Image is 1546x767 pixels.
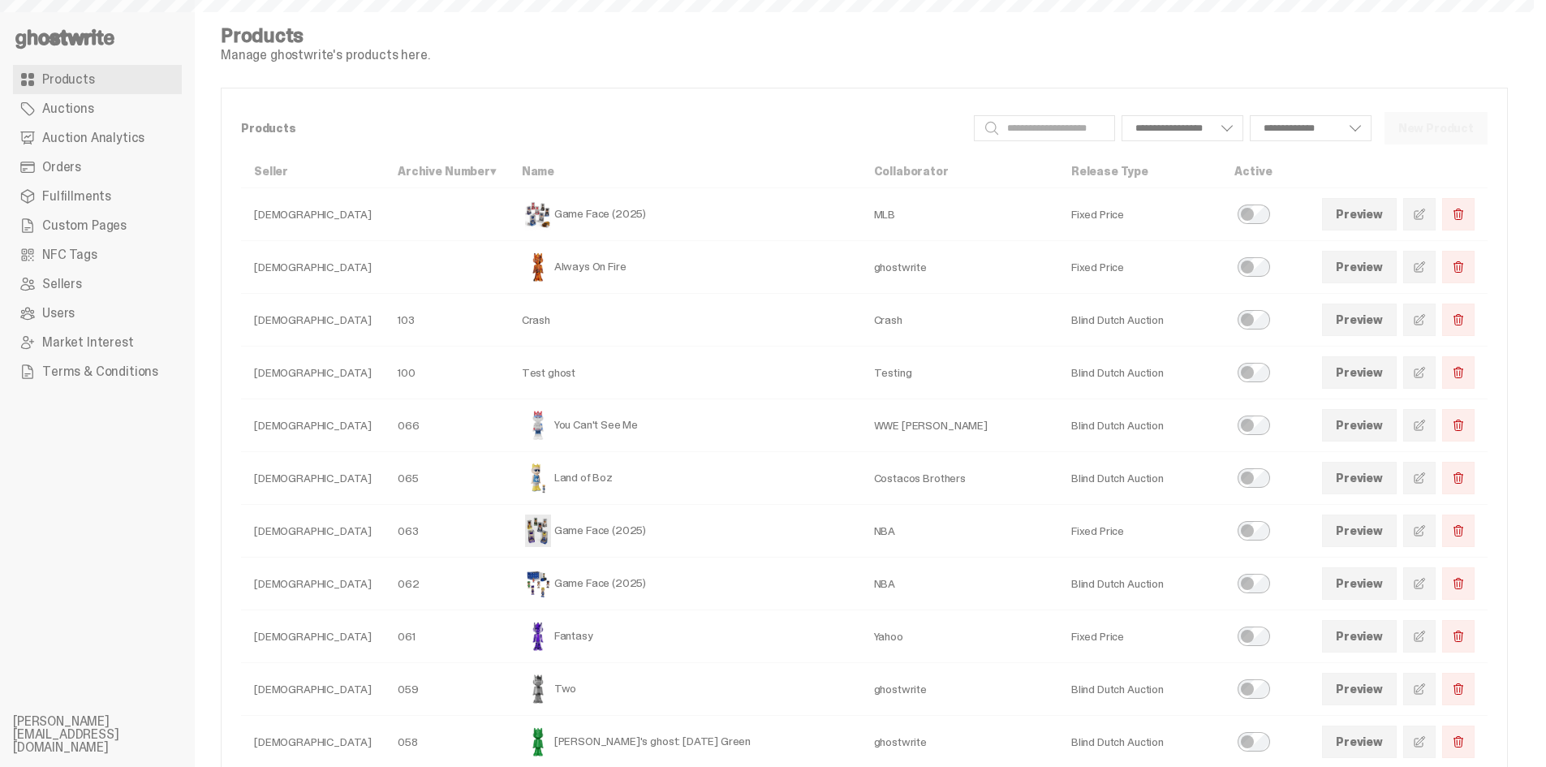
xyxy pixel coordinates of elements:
span: Sellers [42,278,82,291]
td: Blind Dutch Auction [1058,558,1221,610]
span: Terms & Conditions [42,365,158,378]
span: Users [42,307,75,320]
button: Delete Product [1442,251,1475,283]
td: [DEMOGRAPHIC_DATA] [241,505,385,558]
td: [DEMOGRAPHIC_DATA] [241,610,385,663]
td: 100 [385,347,509,399]
td: [DEMOGRAPHIC_DATA] [241,663,385,716]
img: Game Face (2025) [522,515,554,547]
a: Preview [1322,673,1397,705]
button: Delete Product [1442,567,1475,600]
img: Schrödinger's ghost: Sunday Green [522,726,554,758]
button: Delete Product [1442,409,1475,442]
td: ghostwrite [861,241,1058,294]
td: You Can't See Me [509,399,861,452]
img: Game Face (2025) [522,567,554,600]
td: 065 [385,452,509,505]
img: Land of Boz [522,462,554,494]
span: Auctions [42,102,94,115]
td: Always On Fire [509,241,861,294]
a: Preview [1322,409,1397,442]
li: [PERSON_NAME][EMAIL_ADDRESS][DOMAIN_NAME] [13,715,208,754]
a: Terms & Conditions [13,357,182,386]
span: Products [42,73,95,86]
a: Preview [1322,198,1397,231]
p: Products [241,123,961,134]
td: 062 [385,558,509,610]
td: Blind Dutch Auction [1058,294,1221,347]
th: Name [509,155,861,188]
a: Preview [1322,620,1397,653]
a: Custom Pages [13,211,182,240]
button: Delete Product [1442,356,1475,389]
td: [DEMOGRAPHIC_DATA] [241,558,385,610]
span: NFC Tags [42,248,97,261]
span: Custom Pages [42,219,127,232]
button: Delete Product [1442,673,1475,705]
a: Fulfillments [13,182,182,211]
td: Testing [861,347,1058,399]
td: Land of Boz [509,452,861,505]
td: Game Face (2025) [509,188,861,241]
th: Collaborator [861,155,1058,188]
td: Crash [861,294,1058,347]
th: Release Type [1058,155,1221,188]
a: Auction Analytics [13,123,182,153]
span: ▾ [490,164,496,179]
td: Blind Dutch Auction [1058,663,1221,716]
td: Two [509,663,861,716]
span: Auction Analytics [42,131,144,144]
td: Game Face (2025) [509,558,861,610]
a: Products [13,65,182,94]
a: Preview [1322,356,1397,389]
img: Game Face (2025) [522,198,554,231]
button: Delete Product [1442,198,1475,231]
td: 059 [385,663,509,716]
td: [DEMOGRAPHIC_DATA] [241,399,385,452]
a: Preview [1322,515,1397,547]
td: Test ghost [509,347,861,399]
a: Market Interest [13,328,182,357]
td: [DEMOGRAPHIC_DATA] [241,188,385,241]
a: NFC Tags [13,240,182,269]
a: Preview [1322,304,1397,336]
a: Preview [1322,251,1397,283]
td: Fixed Price [1058,610,1221,663]
td: [DEMOGRAPHIC_DATA] [241,294,385,347]
button: Delete Product [1442,515,1475,547]
button: Delete Product [1442,304,1475,336]
td: [DEMOGRAPHIC_DATA] [241,347,385,399]
td: ghostwrite [861,663,1058,716]
td: Fixed Price [1058,241,1221,294]
td: [DEMOGRAPHIC_DATA] [241,452,385,505]
p: Manage ghostwrite's products here. [221,49,430,62]
td: 063 [385,505,509,558]
td: Yahoo [861,610,1058,663]
th: Seller [241,155,385,188]
h4: Products [221,26,430,45]
td: Blind Dutch Auction [1058,399,1221,452]
td: 061 [385,610,509,663]
td: [DEMOGRAPHIC_DATA] [241,241,385,294]
span: Orders [42,161,81,174]
img: You Can't See Me [522,409,554,442]
a: Preview [1322,462,1397,494]
button: Delete Product [1442,726,1475,758]
a: Preview [1322,726,1397,758]
td: Costacos Brothers [861,452,1058,505]
td: MLB [861,188,1058,241]
a: Users [13,299,182,328]
td: WWE [PERSON_NAME] [861,399,1058,452]
td: Crash [509,294,861,347]
a: Archive Number▾ [398,164,496,179]
a: Preview [1322,567,1397,600]
img: Fantasy [522,620,554,653]
a: Active [1234,164,1272,179]
td: 066 [385,399,509,452]
td: NBA [861,505,1058,558]
span: Fulfillments [42,190,111,203]
td: Game Face (2025) [509,505,861,558]
td: 103 [385,294,509,347]
td: Fantasy [509,610,861,663]
img: Always On Fire [522,251,554,283]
